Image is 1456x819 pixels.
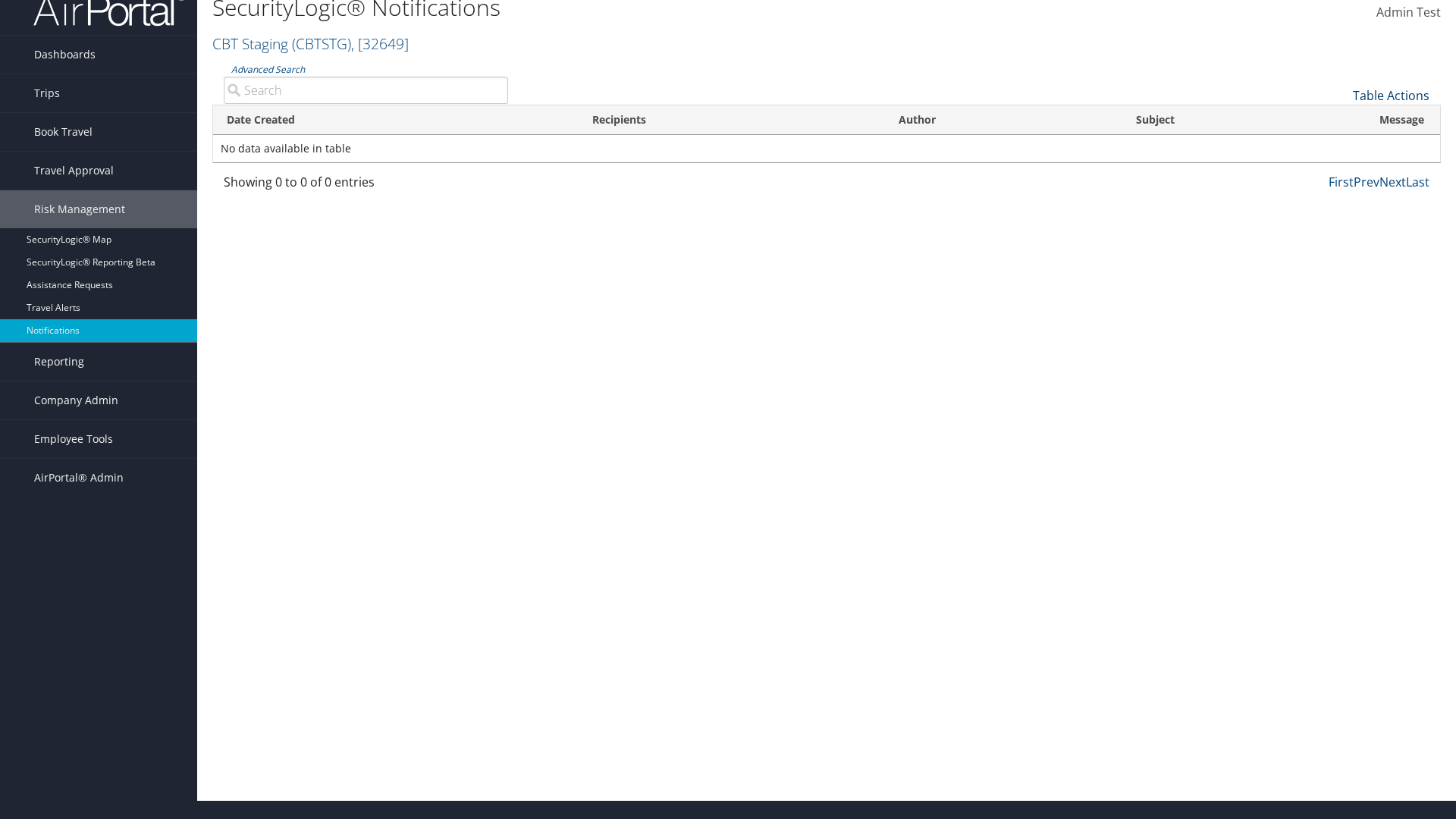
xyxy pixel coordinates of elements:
[1354,174,1379,190] a: Prev
[213,135,1440,162] td: No data available in table
[885,105,1122,135] th: Author: activate to sort column ascending
[1406,174,1429,190] a: Last
[1379,174,1406,190] a: Next
[34,420,113,458] span: Employee Tools
[34,36,96,74] span: Dashboards
[34,74,60,112] span: Trips
[34,343,84,381] span: Reporting
[1353,87,1429,104] a: Table Actions
[34,113,93,151] span: Book Travel
[1122,105,1366,135] th: Subject: activate to sort column ascending
[231,63,305,76] a: Advanced Search
[34,152,114,190] span: Travel Approval
[34,381,118,419] span: Company Admin
[1366,105,1440,135] th: Message: activate to sort column ascending
[579,105,885,135] th: Recipients: activate to sort column ascending
[292,33,351,54] span: ( CBTSTG )
[212,33,409,54] a: CBT Staging
[1376,4,1441,20] span: Admin Test
[224,173,508,199] div: Showing 0 to 0 of 0 entries
[34,190,125,228] span: Risk Management
[351,33,409,54] span: , [ 32649 ]
[213,105,579,135] th: Date Created: activate to sort column ascending
[1329,174,1354,190] a: First
[224,77,508,104] input: Advanced Search
[34,459,124,497] span: AirPortal® Admin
